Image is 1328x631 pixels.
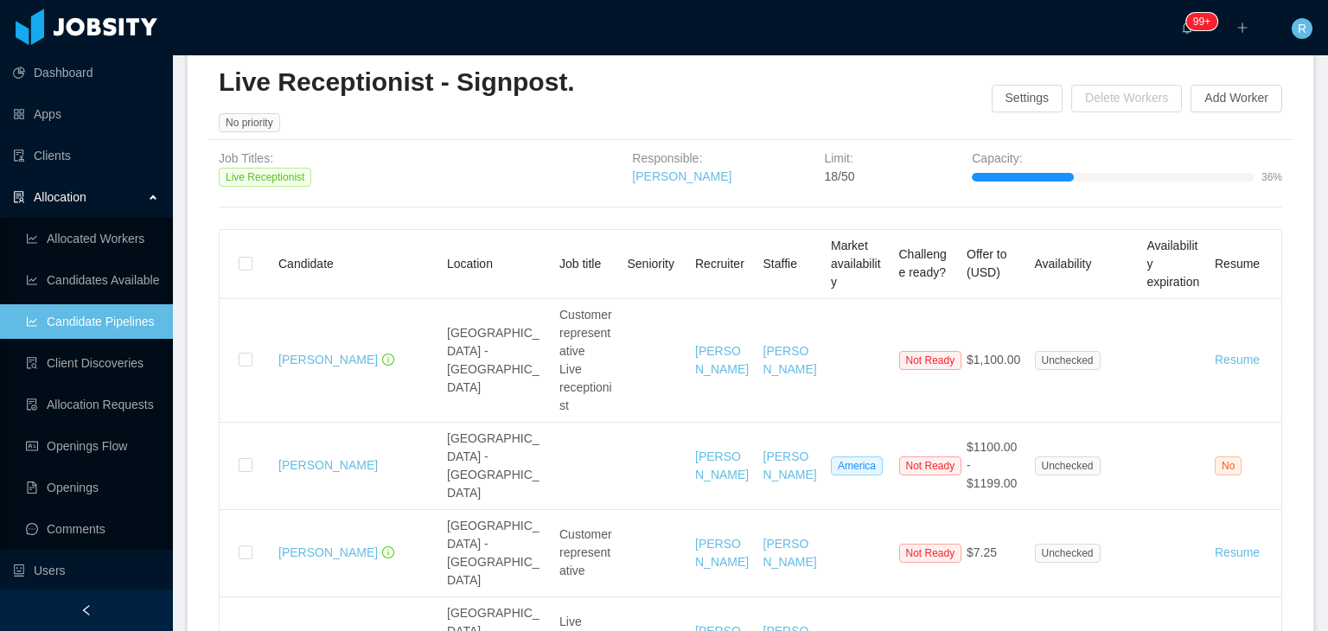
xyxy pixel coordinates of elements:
a: [PERSON_NAME] [695,537,749,569]
span: Recruiter [695,257,744,271]
i: icon: plus [1236,22,1248,34]
span: Not Ready [899,456,962,475]
td: [GEOGRAPHIC_DATA] - [GEOGRAPHIC_DATA] [440,510,552,597]
i: icon: info-circle [382,546,394,558]
a: icon: line-chartCandidate Pipelines [26,304,159,339]
span: Candidate [278,257,334,271]
span: Customer representative [559,308,612,358]
a: icon: idcardOpenings Flow [26,429,159,463]
button: Add Worker [1191,85,1282,112]
span: Not Ready [899,544,962,563]
a: [PERSON_NAME] [278,545,378,559]
a: [PERSON_NAME] [695,449,749,481]
span: Live receptionist [559,362,612,412]
span: Challenge ready? [899,247,947,279]
span: Offer to (USD) [967,247,1006,279]
i: icon: info-circle [382,354,394,366]
i: icon: solution [13,191,25,203]
span: Unchecked [1035,544,1101,563]
a: icon: file-doneAllocation Requests [26,387,159,422]
span: $1,100.00 [967,353,1020,366]
a: icon: line-chartCandidates Available [26,263,159,297]
a: icon: robotUsers [13,553,159,588]
span: Unchecked [1035,456,1101,475]
a: Resume [1215,545,1260,559]
span: Staffie [763,257,797,271]
span: R [1298,18,1306,39]
span: Seniority [628,257,674,271]
a: [PERSON_NAME] [763,344,817,376]
span: $7.25 [967,545,997,559]
span: Unchecked [1035,351,1101,370]
span: Responsible: [632,151,702,165]
a: [PERSON_NAME] [763,449,817,481]
span: Not Ready [899,351,962,370]
span: Location [447,257,493,271]
a: [PERSON_NAME] [763,537,817,569]
span: $1100.00 - $1199.00 [967,440,1017,490]
span: 36% [1261,172,1282,182]
a: icon: auditClients [13,138,159,173]
sup: 232 [1186,13,1217,30]
i: icon: bell [1181,22,1193,34]
span: Allocation [34,190,86,204]
a: [PERSON_NAME] [278,353,378,366]
span: Live Receptionist [219,168,311,187]
a: icon: file-textOpenings [26,470,159,505]
a: [PERSON_NAME] [632,169,731,183]
td: [GEOGRAPHIC_DATA] - [GEOGRAPHIC_DATA] [440,299,552,423]
span: Availability expiration [1147,239,1200,289]
span: Customer representative [559,527,612,577]
span: Market availability [831,239,881,289]
span: Limit: [824,151,852,165]
span: Job Titles: [219,151,273,165]
a: [PERSON_NAME] [278,458,378,472]
a: icon: file-searchClient Discoveries [26,346,159,380]
a: icon: appstoreApps [13,97,159,131]
span: 18/50 [824,169,854,183]
a: icon: line-chartAllocated Workers [26,221,159,256]
td: [GEOGRAPHIC_DATA] - [GEOGRAPHIC_DATA] [440,423,552,510]
a: Resume [1215,353,1260,366]
a: icon: pie-chartDashboard [13,55,159,90]
h2: Live Receptionist - Signpost. [219,65,992,100]
a: [PERSON_NAME] [695,344,749,376]
a: icon: messageComments [26,512,159,546]
span: Capacity: [972,151,1022,165]
span: Resume [1215,257,1260,271]
span: America [831,456,883,475]
span: No [1215,456,1242,475]
span: Availability [1035,257,1092,271]
span: No priority [219,113,280,132]
button: Settings [992,85,1063,112]
span: Job title [559,257,601,271]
